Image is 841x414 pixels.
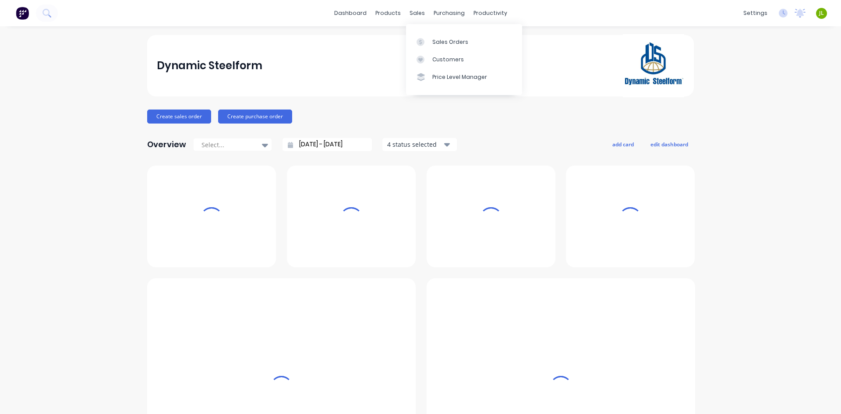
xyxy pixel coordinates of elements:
div: Dynamic Steelform [157,57,262,74]
div: products [371,7,405,20]
button: Create purchase order [218,110,292,124]
div: sales [405,7,429,20]
button: 4 status selected [382,138,457,151]
a: Customers [406,51,522,68]
div: Overview [147,136,186,153]
button: edit dashboard [645,138,694,150]
div: 4 status selected [387,140,442,149]
span: JL [819,9,824,17]
div: settings [739,7,772,20]
div: Price Level Manager [432,73,487,81]
div: Customers [432,56,464,64]
a: dashboard [330,7,371,20]
div: purchasing [429,7,469,20]
button: Create sales order [147,110,211,124]
div: productivity [469,7,512,20]
a: Sales Orders [406,33,522,50]
a: Price Level Manager [406,68,522,86]
img: Factory [16,7,29,20]
img: Dynamic Steelform [623,34,684,97]
div: Sales Orders [432,38,468,46]
button: add card [607,138,640,150]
